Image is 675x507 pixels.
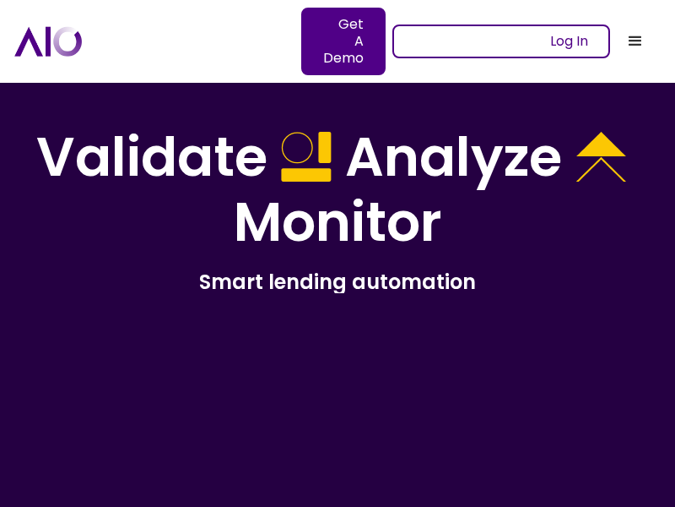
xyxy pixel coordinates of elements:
[36,125,267,190] h1: Validate
[392,25,610,58] a: Log In
[27,269,648,295] h2: Smart lending automation
[345,125,562,190] h1: Analyze
[610,16,661,67] div: menu
[301,8,386,75] a: Get A Demo
[14,26,392,56] a: home
[234,190,442,255] h1: Monitor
